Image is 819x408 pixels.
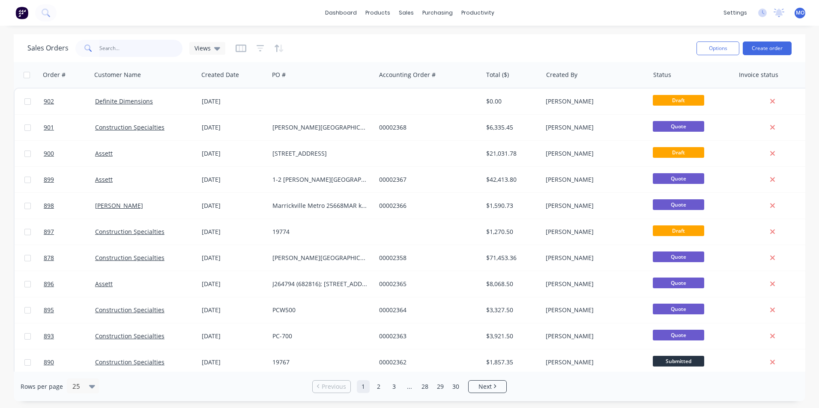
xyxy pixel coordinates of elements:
span: Quote [653,121,704,132]
a: Construction Specialties [95,254,164,262]
div: [PERSON_NAME] [546,175,641,184]
a: Page 2 [372,380,385,393]
span: 901 [44,123,54,132]
a: Definite Dimensions [95,97,153,105]
a: Next page [469,382,506,391]
a: Page 28 [418,380,431,393]
div: $21,031.78 [486,149,536,158]
ul: Pagination [309,380,510,393]
div: Total ($) [486,71,509,79]
div: [PERSON_NAME][GEOGRAPHIC_DATA] - Stainless Steel [272,123,368,132]
div: sales [395,6,418,19]
div: 19767 [272,358,368,367]
div: productivity [457,6,499,19]
div: [PERSON_NAME] [546,123,641,132]
div: $3,921.50 [486,332,536,340]
a: 878 [44,245,95,271]
div: PCW500 [272,306,368,314]
div: 00002362 [379,358,474,367]
div: PC-700 [272,332,368,340]
a: 895 [44,297,95,323]
span: 900 [44,149,54,158]
div: Status [653,71,671,79]
a: Construction Specialties [95,358,164,366]
div: settings [719,6,751,19]
span: MO [796,9,804,17]
div: [STREET_ADDRESS] [272,149,368,158]
div: 1-2 [PERSON_NAME][GEOGRAPHIC_DATA] [272,175,368,184]
span: Quote [653,330,704,340]
a: Assett [95,175,113,183]
a: 899 [44,167,95,192]
span: Previous [322,382,346,391]
a: Page 30 [449,380,462,393]
a: 896 [44,271,95,297]
span: Submitted [653,356,704,367]
div: $1,590.73 [486,201,536,210]
a: Page 29 [434,380,447,393]
div: 00002364 [379,306,474,314]
span: Draft [653,95,704,106]
a: Jump forward [403,380,416,393]
div: $1,857.35 [486,358,536,367]
div: [DATE] [202,228,266,236]
div: [PERSON_NAME] [546,358,641,367]
input: Search... [99,40,183,57]
span: Views [194,44,211,53]
div: $6,335.45 [486,123,536,132]
a: Page 1 is your current page [357,380,370,393]
div: $0.00 [486,97,536,106]
div: Accounting Order # [379,71,436,79]
div: [PERSON_NAME] [546,228,641,236]
div: 00002366 [379,201,474,210]
div: $8,068.50 [486,280,536,288]
div: 00002368 [379,123,474,132]
a: 898 [44,193,95,219]
a: 900 [44,141,95,166]
a: 902 [44,89,95,114]
div: products [361,6,395,19]
div: $42,413.80 [486,175,536,184]
div: [DATE] [202,358,266,367]
span: 897 [44,228,54,236]
div: 00002367 [379,175,474,184]
div: Invoice status [739,71,778,79]
a: Assett [95,149,113,157]
a: [PERSON_NAME] [95,201,143,210]
div: 00002363 [379,332,474,340]
span: 895 [44,306,54,314]
div: [PERSON_NAME] [546,149,641,158]
span: Draft [653,147,704,158]
div: 00002365 [379,280,474,288]
div: [DATE] [202,280,266,288]
div: [DATE] [202,332,266,340]
div: [PERSON_NAME] [546,201,641,210]
a: dashboard [321,6,361,19]
span: 890 [44,358,54,367]
span: Quote [653,304,704,314]
span: 902 [44,97,54,106]
div: 19774 [272,228,368,236]
div: [DATE] [202,123,266,132]
a: Construction Specialties [95,332,164,340]
span: 896 [44,280,54,288]
div: $1,270.50 [486,228,536,236]
a: Construction Specialties [95,306,164,314]
div: [DATE] [202,201,266,210]
div: [PERSON_NAME] [546,332,641,340]
div: PO # [272,71,286,79]
button: Create order [743,41,792,55]
a: 893 [44,323,95,349]
a: Assett [95,280,113,288]
a: Construction Specialties [95,228,164,236]
div: [PERSON_NAME] [546,306,641,314]
div: purchasing [418,6,457,19]
a: Page 3 [388,380,401,393]
a: 890 [44,349,95,375]
a: Construction Specialties [95,123,164,131]
div: [PERSON_NAME] [546,280,641,288]
a: 897 [44,219,95,245]
span: 898 [44,201,54,210]
div: Created By [546,71,577,79]
div: [DATE] [202,175,266,184]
